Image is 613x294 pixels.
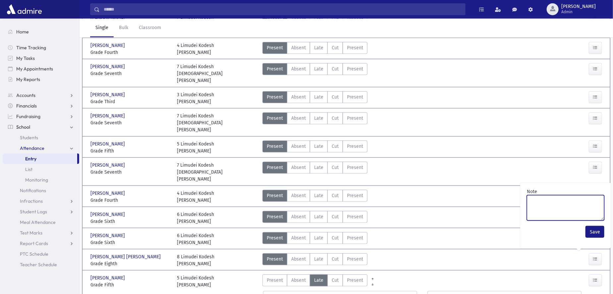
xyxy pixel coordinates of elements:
[267,44,283,51] span: Present
[262,91,367,105] div: AttTypes
[291,115,306,122] span: Absent
[347,143,363,150] span: Present
[291,277,306,284] span: Absent
[347,234,363,241] span: Present
[561,4,596,9] span: [PERSON_NAME]
[3,42,79,53] a: Time Tracking
[527,188,537,195] label: Note
[291,192,306,199] span: Absent
[177,63,257,84] div: 7 Limudei Kodesh [DEMOGRAPHIC_DATA][PERSON_NAME]
[114,19,134,37] a: Bulk
[16,55,35,61] span: My Tasks
[177,42,214,56] div: 4 Limudei Kodesh [PERSON_NAME]
[90,190,126,197] span: [PERSON_NAME]
[90,197,170,204] span: Grade Fourth
[90,169,170,176] span: Grade Seventh
[16,113,40,119] span: Fundraising
[262,162,367,183] div: AttTypes
[314,277,323,284] span: Late
[332,192,339,199] span: Cut
[3,196,79,206] a: Infractions
[267,192,283,199] span: Present
[90,49,170,56] span: Grade Fourth
[314,65,323,72] span: Late
[267,234,283,241] span: Present
[314,143,323,150] span: Late
[90,162,126,169] span: [PERSON_NAME]
[90,19,114,37] a: Single
[3,111,79,122] a: Fundraising
[332,234,339,241] span: Cut
[314,234,323,241] span: Late
[314,94,323,101] span: Late
[177,112,257,133] div: 7 Limudei Kodesh [DEMOGRAPHIC_DATA][PERSON_NAME]
[16,103,37,109] span: Financials
[332,94,339,101] span: Cut
[90,141,126,147] span: [PERSON_NAME]
[3,185,79,196] a: Notifications
[3,90,79,101] a: Accounts
[90,63,126,70] span: [PERSON_NAME]
[262,141,367,154] div: AttTypes
[347,94,363,101] span: Present
[262,253,367,267] div: AttTypes
[20,262,57,268] span: Teacher Schedule
[314,44,323,51] span: Late
[291,94,306,101] span: Absent
[332,143,339,150] span: Cut
[5,3,43,16] img: AdmirePro
[267,256,283,263] span: Present
[90,70,170,77] span: Grade Seventh
[20,251,48,257] span: PTC Schedule
[3,228,79,238] a: Test Marks
[347,256,363,263] span: Present
[20,230,42,236] span: Test Marks
[291,65,306,72] span: Absent
[347,213,363,220] span: Present
[267,213,283,220] span: Present
[262,232,367,246] div: AttTypes
[177,232,214,246] div: 6 Limudei Kodesh [PERSON_NAME]
[16,29,29,35] span: Home
[16,76,40,82] span: My Reports
[262,211,367,225] div: AttTypes
[134,19,166,37] a: Classroom
[3,217,79,228] a: Meal Attendance
[177,274,214,288] div: 5 Limudei Kodesh [PERSON_NAME]
[90,42,126,49] span: [PERSON_NAME]
[267,143,283,150] span: Present
[16,92,35,98] span: Accounts
[314,256,323,263] span: Late
[90,91,126,98] span: [PERSON_NAME]
[332,65,339,72] span: Cut
[332,277,339,284] span: Cut
[291,44,306,51] span: Absent
[90,274,126,281] span: [PERSON_NAME]
[262,42,367,56] div: AttTypes
[314,192,323,199] span: Late
[347,164,363,171] span: Present
[25,177,48,183] span: Monitoring
[3,132,79,143] a: Students
[100,3,465,15] input: Search
[16,66,53,72] span: My Appointments
[3,164,79,175] a: List
[267,65,283,72] span: Present
[267,277,283,284] span: Present
[561,9,596,15] span: Admin
[347,44,363,51] span: Present
[267,164,283,171] span: Present
[20,135,38,141] span: Students
[3,122,79,132] a: School
[262,190,367,204] div: AttTypes
[3,53,79,63] a: My Tasks
[90,281,170,288] span: Grade Fifth
[267,115,283,122] span: Present
[314,164,323,171] span: Late
[177,91,214,105] div: 3 Limudei Kodesh [PERSON_NAME]
[267,94,283,101] span: Present
[20,198,43,204] span: Infractions
[177,190,214,204] div: 4 Limudei Kodesh [PERSON_NAME]
[332,256,339,263] span: Cut
[3,206,79,217] a: Student Logs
